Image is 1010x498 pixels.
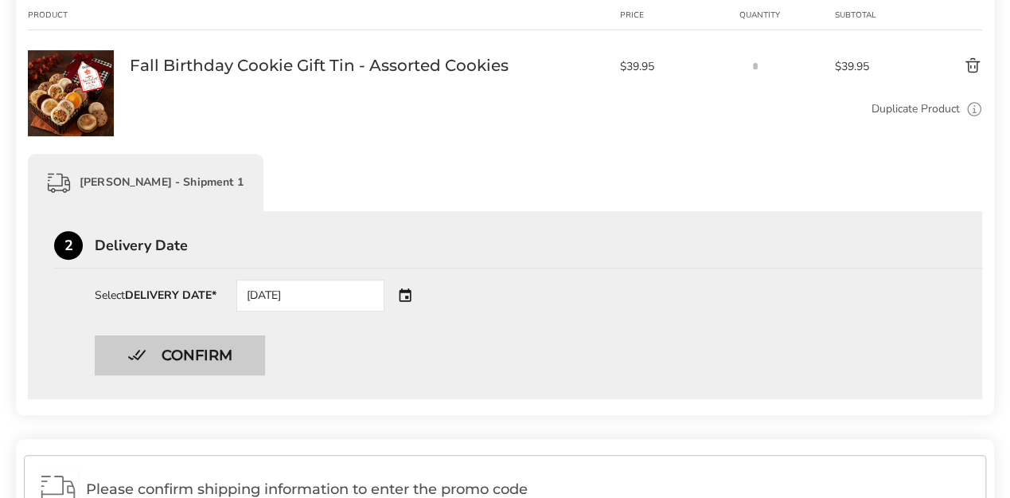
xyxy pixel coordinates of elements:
[620,9,739,22] div: Price
[872,100,960,118] a: Duplicate Product
[95,238,982,253] div: Delivery Date
[739,9,835,22] div: Quantity
[902,57,982,76] button: Delete product
[95,335,265,375] button: Confirm button
[54,231,83,260] div: 2
[130,55,509,76] a: Fall Birthday Cookie Gift Tin - Assorted Cookies
[739,50,771,82] input: Quantity input
[620,59,731,74] span: $39.95
[835,59,902,74] span: $39.95
[95,290,216,301] div: Select
[86,481,972,497] span: Please confirm shipping information to enter the promo code
[28,9,130,22] div: Product
[28,49,114,65] a: Fall Birthday Cookie Gift Tin - Assorted Cookies
[125,288,216,303] strong: DELIVERY DATE*
[28,154,263,211] div: [PERSON_NAME] - Shipment 1
[835,9,902,22] div: Subtotal
[28,50,114,136] img: Fall Birthday Cookie Gift Tin - Assorted Cookies
[236,280,384,312] div: [DATE]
